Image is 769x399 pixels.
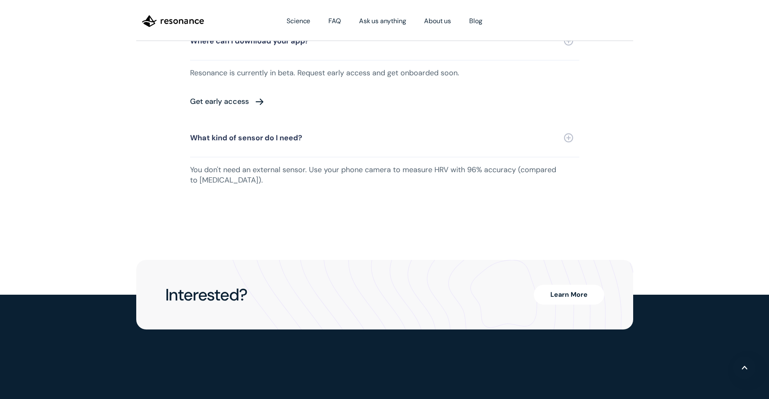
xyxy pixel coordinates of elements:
[534,285,604,305] a: Learn More
[415,10,460,33] a: About us
[190,98,249,105] div: Get early access
[190,89,563,115] a: Get early access
[350,10,415,33] a: Ask us anything
[564,133,573,142] img: Expand FAQ section
[319,10,350,33] a: FAQ
[190,60,563,87] p: Resonance is currently in beta. Request early access and get onboarded soon.
[255,96,265,107] img: Arrow pointing right
[190,37,309,45] div: Where can I download your app?
[460,10,491,33] a: Blog
[190,119,579,157] a: What kind of sensor do I need?
[564,36,573,46] img: Expand FAQ section
[190,156,563,194] p: You don't need an external sensor. Use your phone camera to measure HRV with 96% accuracy (compar...
[190,22,579,60] a: Where can I download your app?
[165,286,247,304] h2: Interested?
[190,134,302,142] div: What kind of sensor do I need?
[277,10,319,33] a: Science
